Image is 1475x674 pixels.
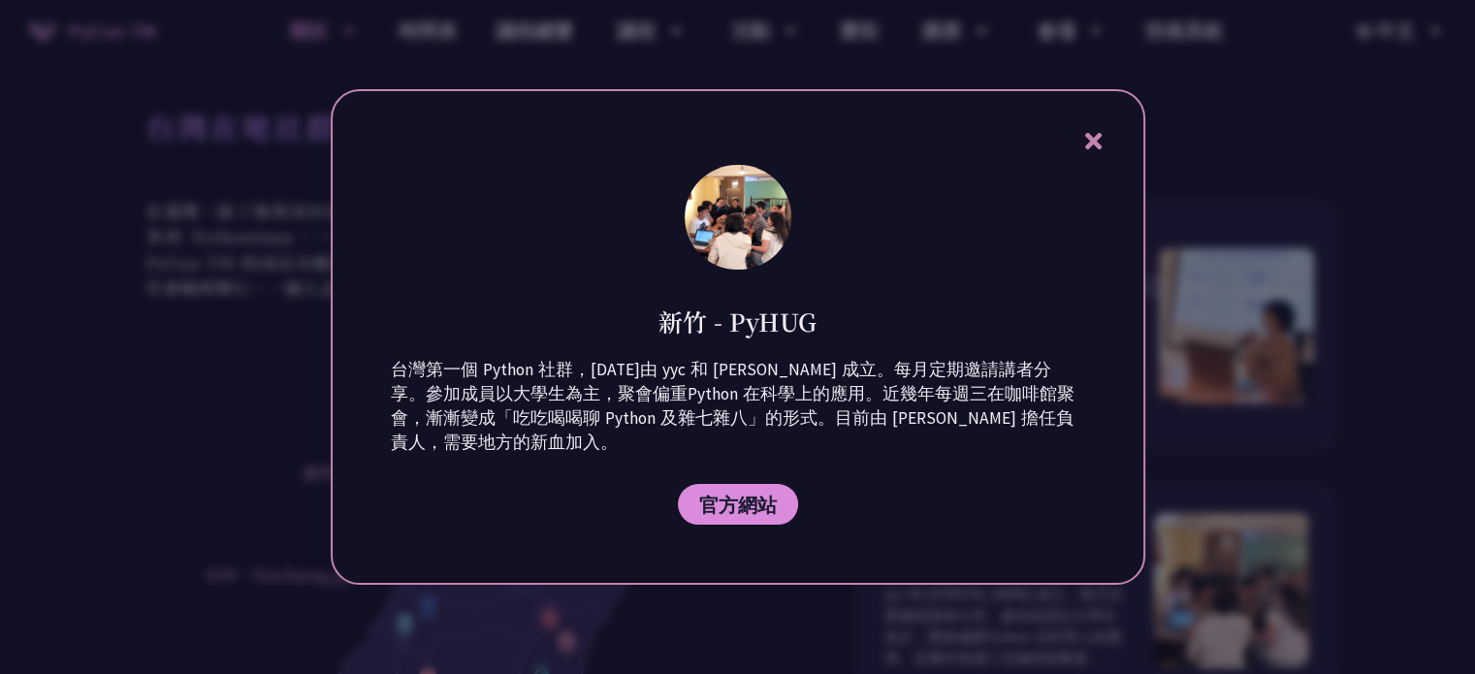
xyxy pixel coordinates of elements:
h1: 新竹 - PyHUG [658,305,817,338]
a: 官方網站 [678,484,798,525]
span: 官方網站 [699,493,777,517]
p: 台灣第一個 Python 社群，[DATE]由 yyc 和 [PERSON_NAME] 成立。每月定期邀請講者分享。參加成員以大學生為主，聚會偏重Python 在科學上的應用。近幾年每週三在咖啡... [391,358,1085,455]
img: photo [685,165,791,269]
